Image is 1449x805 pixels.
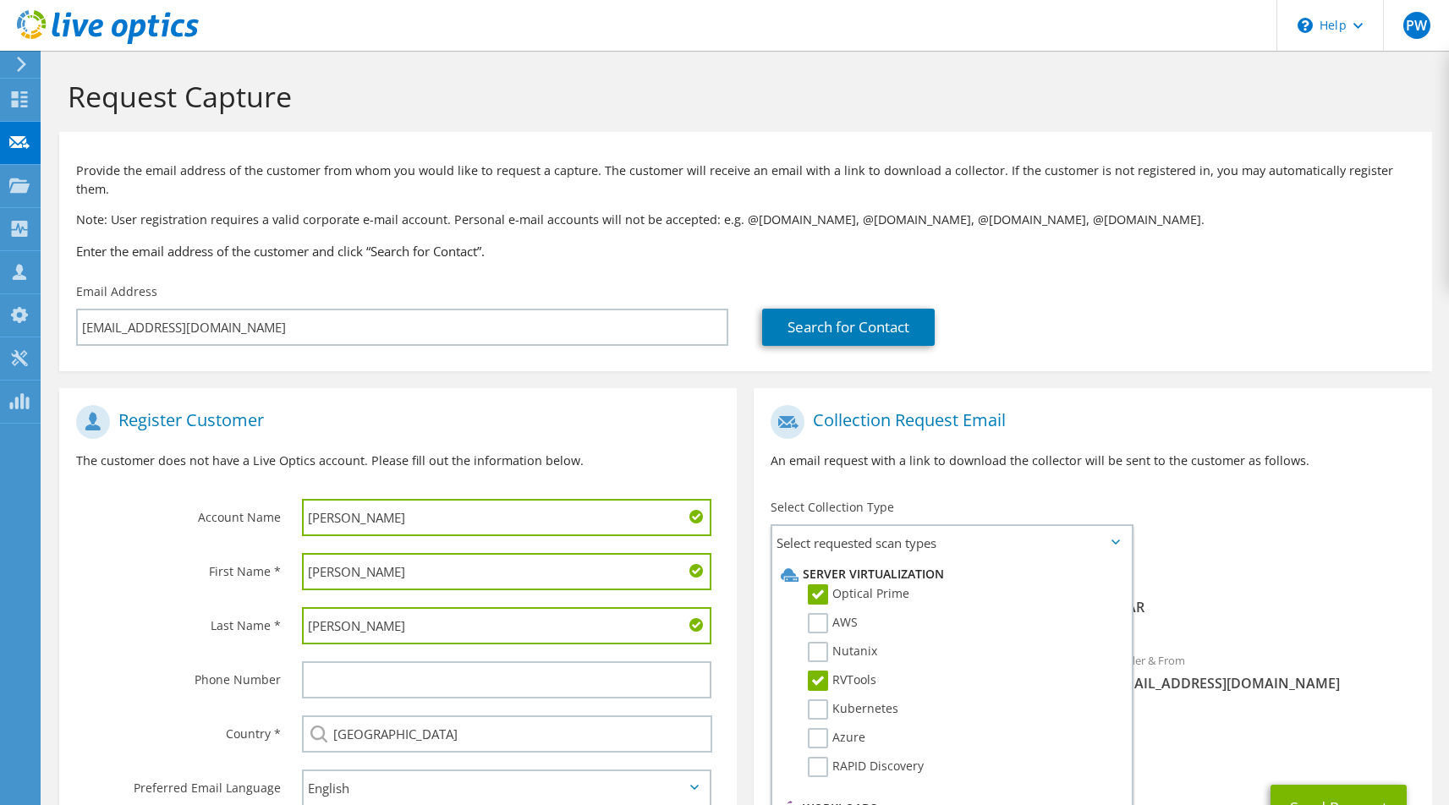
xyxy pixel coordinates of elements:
div: Requested Collections [754,567,1431,634]
label: Optical Prime [808,584,909,605]
label: Email Address [76,283,157,300]
span: Select requested scan types [772,526,1130,560]
label: Account Name [76,499,281,526]
label: RVTools [808,671,876,691]
label: Kubernetes [808,699,898,720]
label: Phone Number [76,661,281,688]
h1: Request Capture [68,79,1415,114]
div: To [754,643,1093,701]
span: [EMAIL_ADDRESS][DOMAIN_NAME] [1110,674,1415,693]
a: Search for Contact [762,309,935,346]
label: AWS [808,613,858,633]
h3: Enter the email address of the customer and click “Search for Contact”. [76,242,1415,260]
div: Sender & From [1093,643,1432,701]
p: An email request with a link to download the collector will be sent to the customer as follows. [771,452,1414,470]
p: Provide the email address of the customer from whom you would like to request a capture. The cust... [76,162,1415,199]
label: RAPID Discovery [808,757,924,777]
h1: Collection Request Email [771,405,1406,439]
p: The customer does not have a Live Optics account. Please fill out the information below. [76,452,720,470]
h1: Register Customer [76,405,711,439]
label: First Name * [76,553,281,580]
p: Note: User registration requires a valid corporate e-mail account. Personal e-mail accounts will ... [76,211,1415,229]
svg: \n [1298,18,1313,33]
label: Country * [76,715,281,742]
label: Select Collection Type [771,499,894,516]
label: Last Name * [76,607,281,634]
li: Server Virtualization [777,564,1122,584]
label: Nutanix [808,642,877,662]
label: Azure [808,728,865,748]
label: Preferred Email Language [76,769,281,797]
span: PW [1403,12,1430,39]
div: CC & Reply To [754,709,1431,768]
